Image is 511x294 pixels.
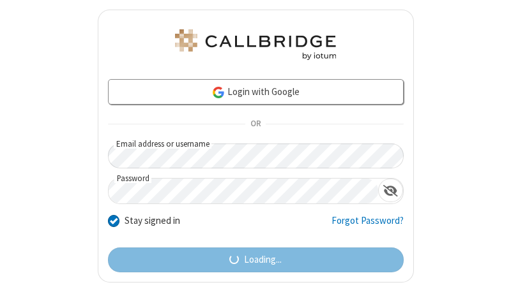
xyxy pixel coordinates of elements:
span: OR [245,115,266,133]
a: Forgot Password? [332,214,404,238]
span: Loading... [244,253,282,267]
div: Show password [378,179,403,202]
img: Astra [172,29,339,60]
button: Loading... [108,247,404,273]
input: Password [109,179,378,203]
img: google-icon.png [211,85,225,99]
a: Login with Google [108,79,404,105]
iframe: Chat [479,261,501,285]
label: Stay signed in [125,214,180,228]
input: Email address or username [108,143,404,168]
